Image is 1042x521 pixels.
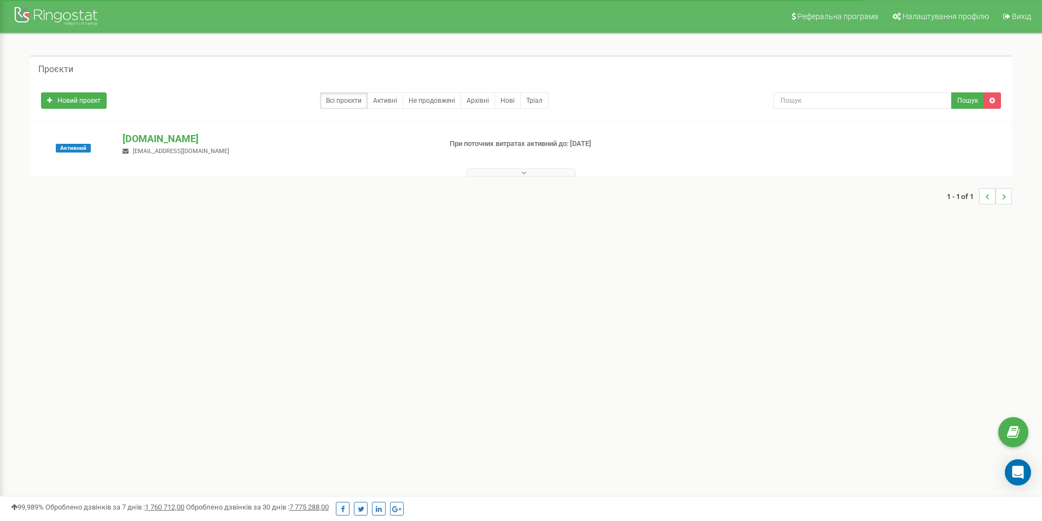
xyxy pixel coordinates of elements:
a: Не продовжені [403,92,461,109]
span: Вихід [1012,12,1031,21]
span: Реферальна програма [797,12,878,21]
p: При поточних витратах активний до: [DATE] [450,139,677,149]
u: 1 760 712,00 [145,503,184,511]
span: Оброблено дзвінків за 30 днів : [186,503,329,511]
div: Open Intercom Messenger [1005,459,1031,485]
a: Новий проєкт [41,92,107,109]
button: Пошук [951,92,984,109]
span: Налаштування профілю [903,12,989,21]
a: Архівні [461,92,495,109]
a: Нові [494,92,521,109]
input: Пошук [773,92,952,109]
nav: ... [947,177,1012,215]
span: 99,989% [11,503,44,511]
span: Оброблено дзвінків за 7 днів : [45,503,184,511]
p: [DOMAIN_NAME] [123,132,432,146]
a: Всі проєкти [320,92,368,109]
u: 7 775 288,00 [289,503,329,511]
span: Активний [56,144,91,153]
h5: Проєкти [38,65,73,74]
a: Активні [367,92,403,109]
span: 1 - 1 of 1 [947,188,979,204]
a: Тріал [520,92,549,109]
span: [EMAIL_ADDRESS][DOMAIN_NAME] [133,148,229,155]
